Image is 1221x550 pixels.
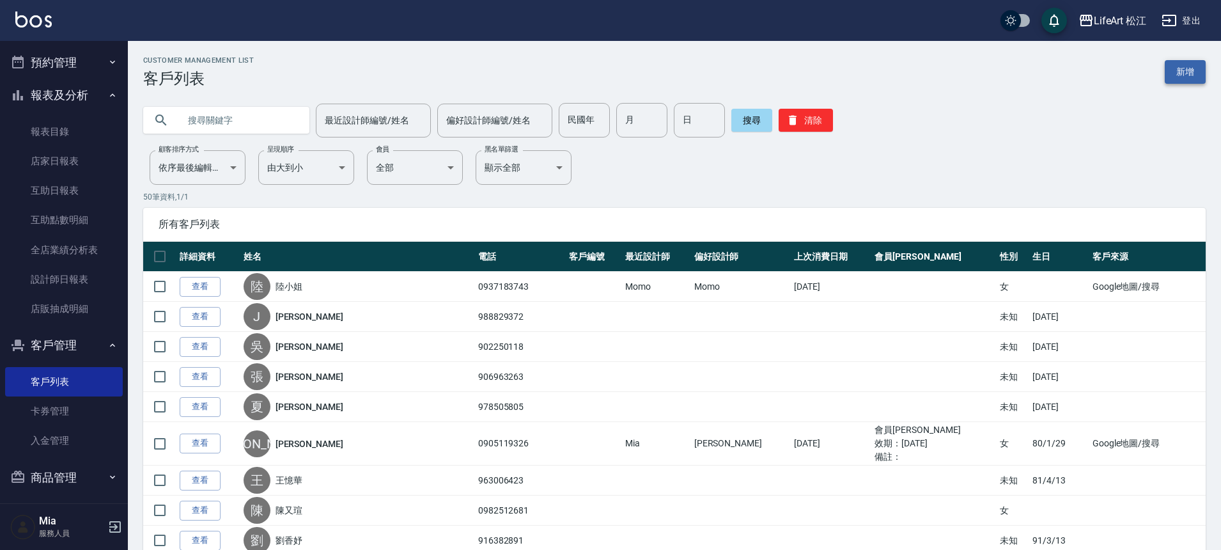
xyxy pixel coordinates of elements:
[1089,422,1206,466] td: Google地圖/搜尋
[1029,422,1089,466] td: 80/1/29
[5,494,123,527] button: 會員卡管理
[176,242,240,272] th: 詳細資料
[691,272,791,302] td: Momo
[5,46,123,79] button: 預約管理
[997,302,1029,332] td: 未知
[244,333,270,360] div: 吳
[244,467,270,494] div: 王
[179,103,299,137] input: 搜尋關鍵字
[5,235,123,265] a: 全店業績分析表
[475,466,566,496] td: 963006423
[791,242,871,272] th: 上次消費日期
[5,79,123,112] button: 報表及分析
[5,265,123,294] a: 設計師日報表
[875,423,993,437] ul: 會員[PERSON_NAME]
[997,496,1029,526] td: 女
[475,272,566,302] td: 0937183743
[566,242,623,272] th: 客戶編號
[376,145,389,154] label: 會員
[691,422,791,466] td: [PERSON_NAME]
[367,150,463,185] div: 全部
[180,501,221,521] a: 查看
[875,437,993,450] ul: 效期： [DATE]
[159,145,199,154] label: 顧客排序方式
[997,242,1029,272] th: 性別
[244,393,270,420] div: 夏
[39,528,104,539] p: 服務人員
[180,277,221,297] a: 查看
[475,422,566,466] td: 0905119326
[622,272,690,302] td: Momo
[276,534,302,547] a: 劉香妤
[150,150,245,185] div: 依序最後編輯時間
[276,340,343,353] a: [PERSON_NAME]
[5,176,123,205] a: 互助日報表
[997,362,1029,392] td: 未知
[1041,8,1067,33] button: save
[1029,242,1089,272] th: 生日
[180,367,221,387] a: 查看
[1156,9,1206,33] button: 登出
[276,280,302,293] a: 陸小姐
[691,242,791,272] th: 偏好設計師
[791,272,871,302] td: [DATE]
[5,146,123,176] a: 店家日報表
[871,242,997,272] th: 會員[PERSON_NAME]
[180,434,221,453] a: 查看
[5,205,123,235] a: 互助點數明細
[180,307,221,327] a: 查看
[1089,272,1206,302] td: Google地圖/搜尋
[180,397,221,417] a: 查看
[10,514,36,540] img: Person
[1165,60,1206,84] a: 新增
[779,109,833,132] button: 清除
[276,400,343,413] a: [PERSON_NAME]
[5,329,123,362] button: 客戶管理
[1089,242,1206,272] th: 客戶來源
[791,422,871,466] td: [DATE]
[276,370,343,383] a: [PERSON_NAME]
[267,145,294,154] label: 呈現順序
[244,430,270,457] div: [PERSON_NAME]
[475,242,566,272] th: 電話
[244,273,270,300] div: 陸
[276,310,343,323] a: [PERSON_NAME]
[180,337,221,357] a: 查看
[1029,392,1089,422] td: [DATE]
[875,450,993,464] ul: 備註：
[143,56,254,65] h2: Customer Management List
[1029,362,1089,392] td: [DATE]
[485,145,518,154] label: 黑名單篩選
[476,150,572,185] div: 顯示全部
[244,363,270,390] div: 張
[997,392,1029,422] td: 未知
[276,474,302,487] a: 王憶華
[475,362,566,392] td: 906963263
[5,294,123,324] a: 店販抽成明細
[240,242,475,272] th: 姓名
[5,461,123,494] button: 商品管理
[1029,466,1089,496] td: 81/4/13
[143,70,254,88] h3: 客戶列表
[39,515,104,528] h5: Mia
[997,332,1029,362] td: 未知
[244,497,270,524] div: 陳
[622,242,690,272] th: 最近設計師
[997,272,1029,302] td: 女
[180,471,221,491] a: 查看
[622,422,690,466] td: Mia
[1029,302,1089,332] td: [DATE]
[258,150,354,185] div: 由大到小
[143,191,1206,203] p: 50 筆資料, 1 / 1
[997,466,1029,496] td: 未知
[276,437,343,450] a: [PERSON_NAME]
[1073,8,1152,34] button: LifeArt 松江
[244,303,270,330] div: J
[15,12,52,27] img: Logo
[1094,13,1147,29] div: LifeArt 松江
[159,218,1190,231] span: 所有客戶列表
[475,496,566,526] td: 0982512681
[997,422,1029,466] td: 女
[731,109,772,132] button: 搜尋
[475,302,566,332] td: 988829372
